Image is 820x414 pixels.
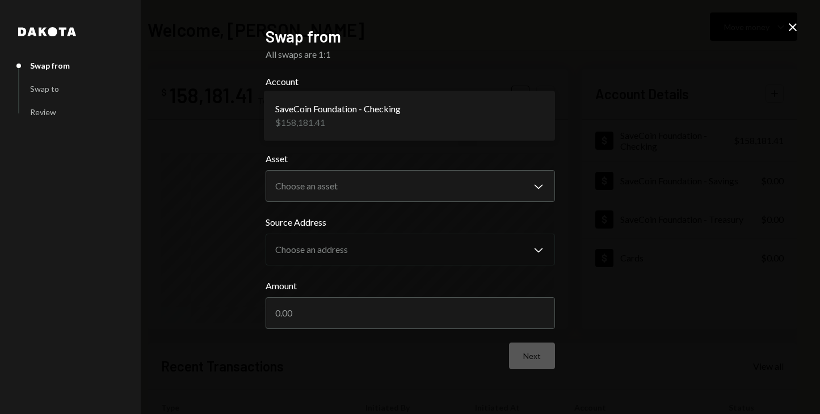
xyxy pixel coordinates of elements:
div: Swap to [30,84,59,94]
div: Swap from [30,61,70,70]
div: SaveCoin Foundation - Checking [275,102,401,116]
div: All swaps are 1:1 [266,48,555,61]
label: Account [266,75,555,88]
div: Review [30,107,56,117]
h2: Swap from [266,26,555,48]
div: $158,181.41 [275,116,401,129]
